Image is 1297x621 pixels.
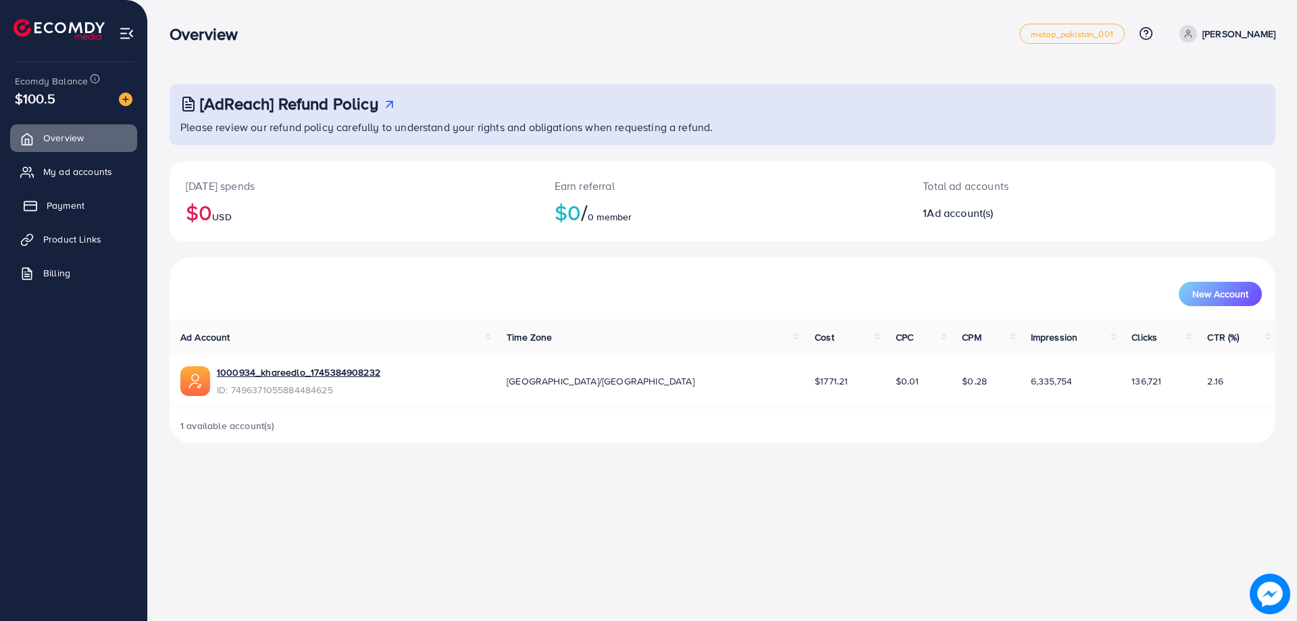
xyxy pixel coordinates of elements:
span: Cost [815,330,834,344]
img: ic-ads-acc.e4c84228.svg [180,366,210,396]
a: metap_pakistan_001 [1019,24,1125,44]
span: Clicks [1131,330,1157,344]
h2: $0 [186,199,522,225]
span: USD [212,210,231,224]
img: image [119,93,132,106]
img: logo [14,19,105,40]
h3: Overview [170,24,249,44]
a: Product Links [10,226,137,253]
span: Overview [43,131,84,145]
a: My ad accounts [10,158,137,185]
a: [PERSON_NAME] [1174,25,1275,43]
button: New Account [1179,282,1262,306]
a: 1000934_khareedlo_1745384908232 [217,366,380,379]
span: CPC [896,330,913,344]
span: 0 member [588,210,632,224]
a: Overview [10,124,137,151]
span: Time Zone [507,330,552,344]
span: Product Links [43,232,101,246]
span: Payment [47,199,84,212]
p: Earn referral [555,178,891,194]
a: Payment [10,192,137,219]
span: Billing [43,266,70,280]
span: My ad accounts [43,165,112,178]
p: [PERSON_NAME] [1202,26,1275,42]
h3: [AdReach] Refund Policy [200,94,378,114]
span: ID: 7496371055884484625 [217,383,380,397]
span: metap_pakistan_001 [1031,30,1113,39]
span: Ad account(s) [927,205,993,220]
span: $100.5 [15,89,55,108]
p: Total ad accounts [923,178,1167,194]
span: CTR (%) [1207,330,1239,344]
p: [DATE] spends [186,178,522,194]
span: Ad Account [180,330,230,344]
span: 1 available account(s) [180,419,275,432]
a: Billing [10,259,137,287]
h2: 1 [923,207,1167,220]
h2: $0 [555,199,891,225]
span: $0.28 [962,374,987,388]
img: menu [119,26,134,41]
span: 6,335,754 [1031,374,1072,388]
span: / [581,197,588,228]
p: Please review our refund policy carefully to understand your rights and obligations when requesti... [180,119,1267,135]
span: [GEOGRAPHIC_DATA]/[GEOGRAPHIC_DATA] [507,374,694,388]
span: $0.01 [896,374,919,388]
span: Impression [1031,330,1078,344]
span: 2.16 [1207,374,1223,388]
span: 136,721 [1131,374,1161,388]
span: New Account [1192,289,1248,299]
span: CPM [962,330,981,344]
span: Ecomdy Balance [15,74,88,88]
img: image [1250,574,1290,614]
span: $1771.21 [815,374,848,388]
